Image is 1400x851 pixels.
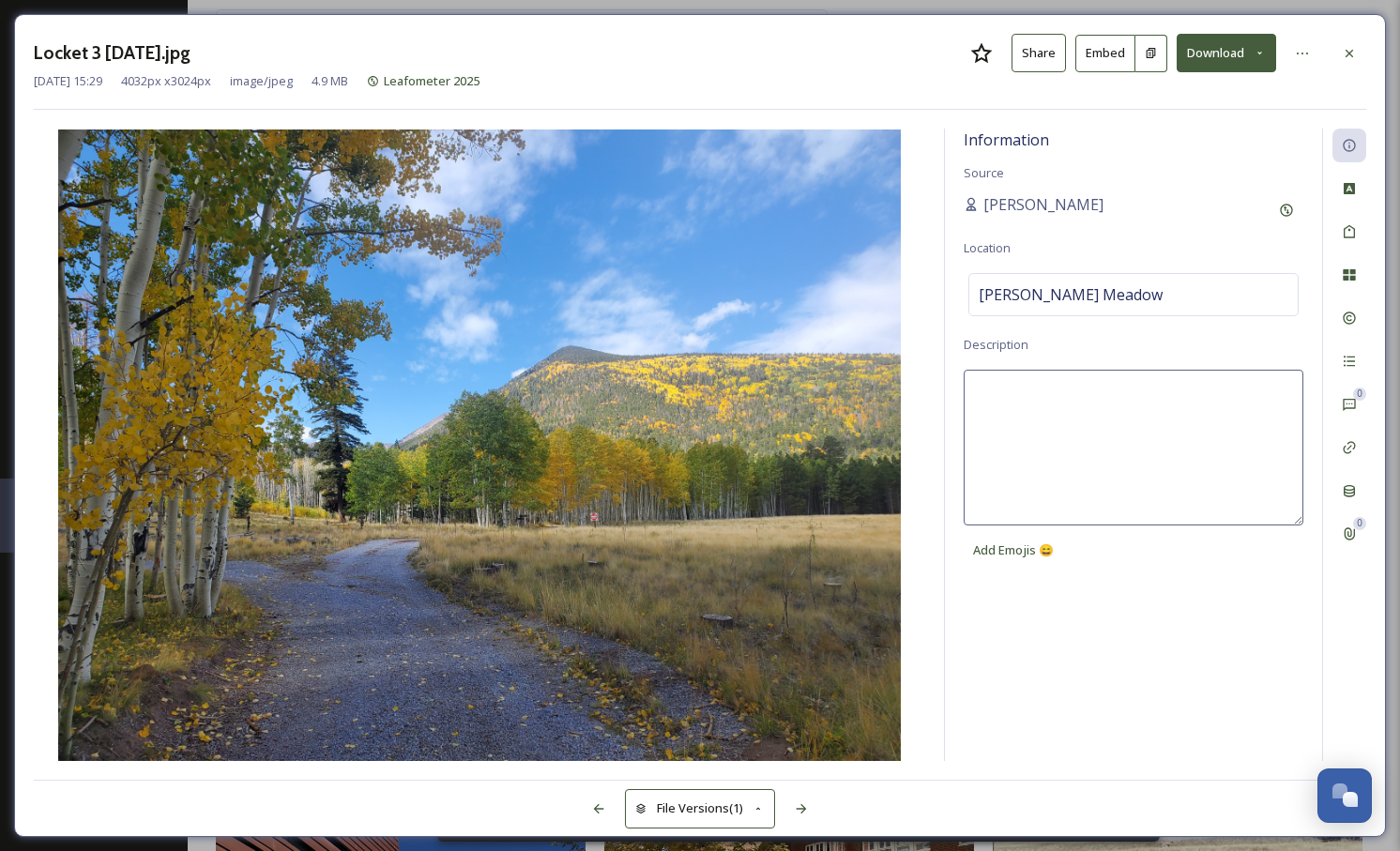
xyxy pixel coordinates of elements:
[973,541,1054,559] span: Add Emojis 😄
[34,72,102,90] span: [DATE] 15:29
[34,129,925,761] img: Locket%203%20Oct9.jpg
[964,129,1049,150] span: Information
[979,283,1163,306] span: [PERSON_NAME] Meadow
[964,336,1028,353] span: Description
[1177,34,1276,72] button: Download
[1353,517,1366,530] div: 0
[34,39,190,67] h3: Locket 3 [DATE].jpg
[1012,34,1066,72] button: Share
[964,164,1004,181] span: Source
[1317,768,1372,823] button: Open Chat
[384,72,479,89] span: Leafometer 2025
[983,193,1103,216] span: [PERSON_NAME]
[230,72,293,90] span: image/jpeg
[625,789,775,828] button: File Versions(1)
[1353,388,1366,401] div: 0
[121,72,211,90] span: 4032 px x 3024 px
[964,239,1011,256] span: Location
[1075,35,1135,72] button: Embed
[312,72,348,90] span: 4.9 MB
